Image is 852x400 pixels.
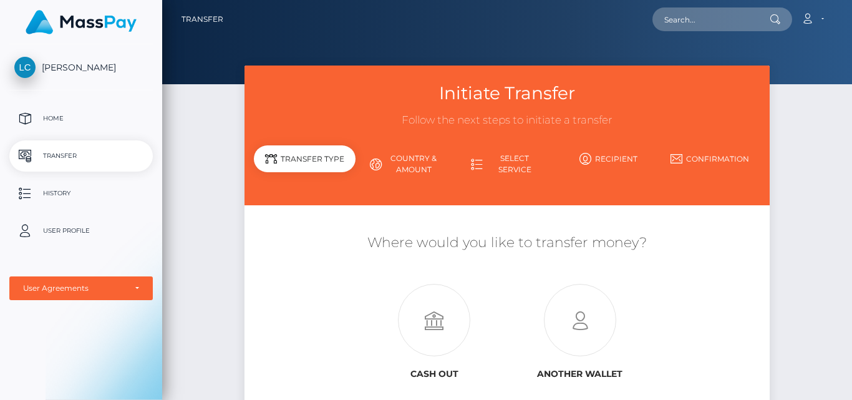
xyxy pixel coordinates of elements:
p: User Profile [14,222,148,240]
a: Transfer Type [254,148,355,180]
p: History [14,184,148,203]
a: Home [9,103,153,134]
div: Transfer Type [254,145,355,172]
img: MassPay [26,10,137,34]
h3: Initiate Transfer [254,81,760,105]
h6: Cash out [370,369,498,379]
div: User Agreements [23,283,125,293]
input: Search... [652,7,770,31]
p: Transfer [14,147,148,165]
a: History [9,178,153,209]
a: Recipient [558,148,659,170]
a: Confirmation [659,148,760,170]
button: User Agreements [9,276,153,300]
span: [PERSON_NAME] [9,62,153,73]
p: Home [14,109,148,128]
a: Select Service [457,148,558,180]
h5: Where would you like to transfer money? [254,233,760,253]
a: Country & Amount [356,148,457,180]
a: User Profile [9,215,153,246]
a: Transfer [182,6,223,32]
a: Transfer [9,140,153,172]
h3: Follow the next steps to initiate a transfer [254,113,760,128]
h6: Another wallet [516,369,644,379]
